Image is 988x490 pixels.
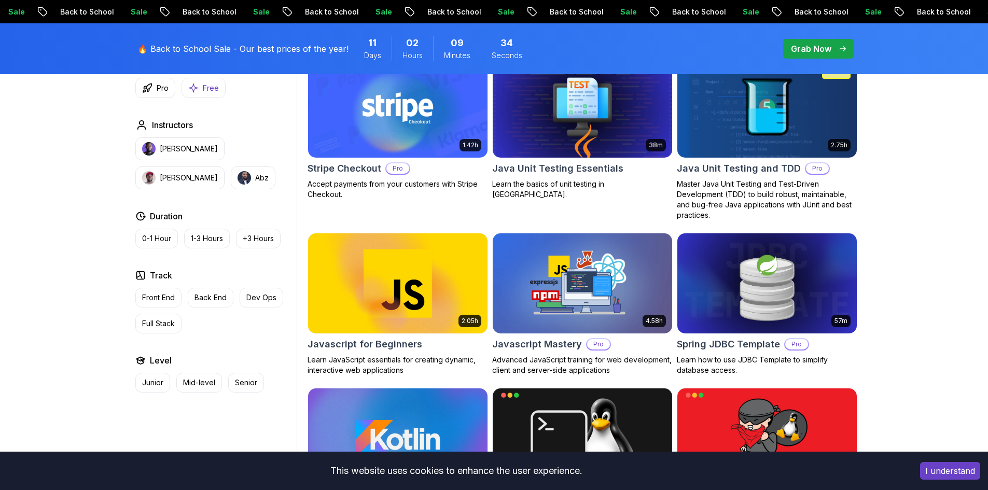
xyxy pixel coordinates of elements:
[308,355,488,375] p: Learn JavaScript essentials for creating dynamic, interactive web applications
[321,7,354,17] p: Sale
[386,163,409,174] p: Pro
[677,337,780,352] h2: Spring JDBC Template
[308,179,488,200] p: Accept payments from your customers with Stripe Checkout.
[150,269,172,282] h2: Track
[791,43,831,55] p: Grab Now
[160,173,218,183] p: [PERSON_NAME]
[402,50,423,61] span: Hours
[806,163,829,174] p: Pro
[862,7,933,17] p: Back to School
[646,317,663,325] p: 4.58h
[308,57,488,200] a: Stripe Checkout card1.42hStripe CheckoutProAccept payments from your customers with Stripe Checkout.
[255,173,269,183] p: Abz
[246,292,276,303] p: Dev Ops
[308,233,488,334] img: Javascript for Beginners card
[135,166,225,189] button: instructor img[PERSON_NAME]
[566,7,599,17] p: Sale
[308,337,422,352] h2: Javascript for Beginners
[920,462,980,480] button: Accept cookies
[182,78,226,98] button: Free
[308,388,488,489] img: Kotlin for Beginners card
[236,229,281,248] button: +3 Hours
[243,233,274,244] p: +3 Hours
[834,317,847,325] p: 57m
[492,337,582,352] h2: Javascript Mastery
[364,50,381,61] span: Days
[587,339,610,349] p: Pro
[191,233,223,244] p: 1-3 Hours
[135,229,178,248] button: 0-1 Hour
[677,388,857,489] img: Linux Over The Wire Bandit card
[618,7,688,17] p: Back to School
[492,57,673,200] a: Java Unit Testing Essentials card38mJava Unit Testing EssentialsLearn the basics of unit testing ...
[8,459,904,482] div: This website uses cookies to enhance the user experience.
[137,43,349,55] p: 🔥 Back to School Sale - Our best prices of the year!
[176,373,222,393] button: Mid-level
[150,354,172,367] h2: Level
[150,210,183,222] h2: Duration
[128,7,199,17] p: Back to School
[199,7,232,17] p: Sale
[135,137,225,160] button: instructor img[PERSON_NAME]
[188,288,233,307] button: Back End
[492,161,623,176] h2: Java Unit Testing Essentials
[142,377,163,388] p: Junior
[492,355,673,375] p: Advanced JavaScript training for web development, client and server-side applications
[308,233,488,376] a: Javascript for Beginners card2.05hJavascript for BeginnersLearn JavaScript essentials for creatin...
[740,7,811,17] p: Back to School
[240,288,283,307] button: Dev Ops
[492,50,522,61] span: Seconds
[444,50,470,61] span: Minutes
[135,314,182,333] button: Full Stack
[677,161,801,176] h2: Java Unit Testing and TDD
[677,233,857,376] a: Spring JDBC Template card57mSpring JDBC TemplateProLearn how to use JDBC Template to simplify dat...
[492,179,673,200] p: Learn the basics of unit testing in [GEOGRAPHIC_DATA].
[184,229,230,248] button: 1-3 Hours
[152,119,193,131] h2: Instructors
[308,161,381,176] h2: Stripe Checkout
[933,7,966,17] p: Sale
[463,141,478,149] p: 1.42h
[135,373,170,393] button: Junior
[238,171,251,185] img: instructor img
[462,317,478,325] p: 2.05h
[6,7,76,17] p: Back to School
[811,7,844,17] p: Sale
[235,377,257,388] p: Senior
[451,36,464,50] span: 9 Minutes
[203,83,219,93] p: Free
[677,355,857,375] p: Learn how to use JDBC Template to simplify database access.
[677,57,857,158] img: Java Unit Testing and TDD card
[160,144,218,154] p: [PERSON_NAME]
[493,57,672,158] img: Java Unit Testing Essentials card
[373,7,443,17] p: Back to School
[142,171,156,185] img: instructor img
[495,7,566,17] p: Back to School
[785,339,808,349] p: Pro
[228,373,264,393] button: Senior
[135,78,175,98] button: Pro
[194,292,227,303] p: Back End
[493,233,672,334] img: Javascript Mastery card
[492,233,673,376] a: Javascript Mastery card4.58hJavascript MasteryProAdvanced JavaScript training for web development...
[649,141,663,149] p: 38m
[142,142,156,156] img: instructor img
[76,7,109,17] p: Sale
[142,318,175,329] p: Full Stack
[142,292,175,303] p: Front End
[500,36,513,50] span: 34 Seconds
[688,7,721,17] p: Sale
[368,36,377,50] span: 11 Days
[443,7,477,17] p: Sale
[308,57,488,158] img: Stripe Checkout card
[157,83,169,93] p: Pro
[677,57,857,220] a: Java Unit Testing and TDD card2.75hNEWJava Unit Testing and TDDProMaster Java Unit Testing and Te...
[183,377,215,388] p: Mid-level
[142,233,171,244] p: 0-1 Hour
[135,288,182,307] button: Front End
[677,233,857,334] img: Spring JDBC Template card
[231,166,275,189] button: instructor imgAbz
[251,7,321,17] p: Back to School
[831,141,847,149] p: 2.75h
[493,388,672,489] img: Linux for Professionals card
